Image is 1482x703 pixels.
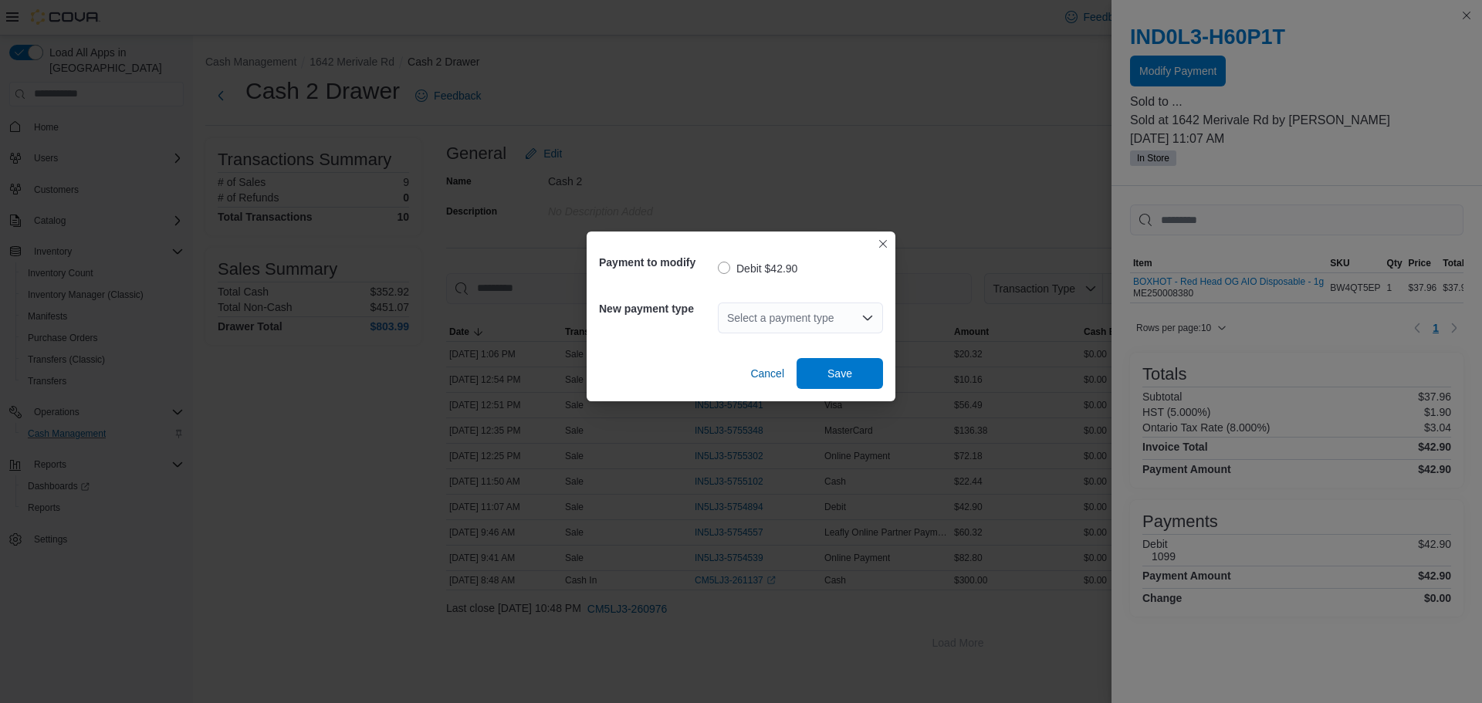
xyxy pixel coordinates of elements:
h5: Payment to modify [599,247,715,278]
button: Save [797,358,883,389]
label: Debit $42.90 [718,259,797,278]
button: Open list of options [861,312,874,324]
h5: New payment type [599,293,715,324]
button: Closes this modal window [874,235,892,253]
span: Cancel [750,366,784,381]
button: Cancel [744,358,790,389]
span: Save [827,366,852,381]
input: Accessible screen reader label [727,309,729,327]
